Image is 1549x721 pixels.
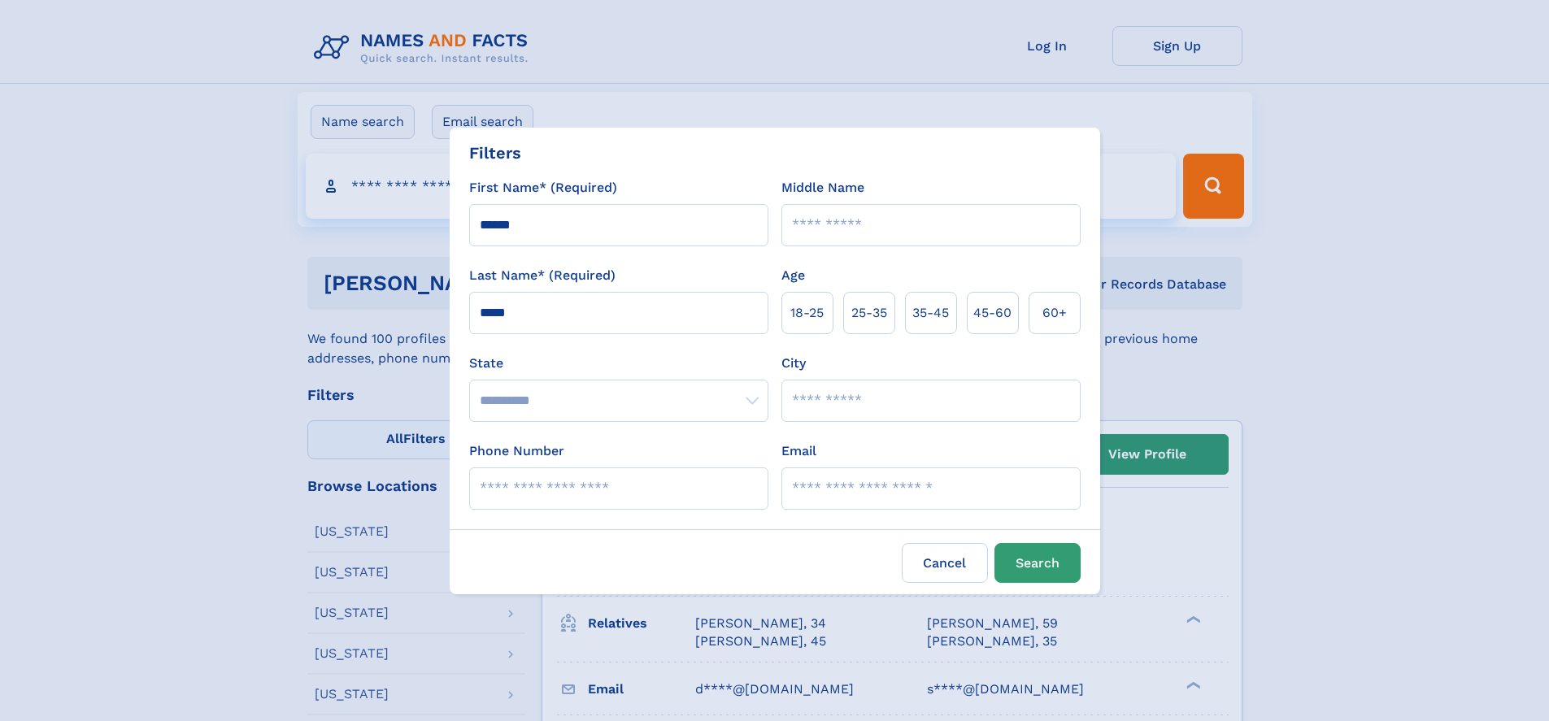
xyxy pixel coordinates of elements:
label: State [469,354,768,373]
label: Cancel [902,543,988,583]
div: Filters [469,141,521,165]
span: 35‑45 [912,303,949,323]
span: 60+ [1042,303,1067,323]
label: Middle Name [781,178,864,198]
label: Email [781,441,816,461]
button: Search [994,543,1081,583]
label: Last Name* (Required) [469,266,616,285]
label: Age [781,266,805,285]
label: Phone Number [469,441,564,461]
label: City [781,354,806,373]
span: 18‑25 [790,303,824,323]
span: 25‑35 [851,303,887,323]
label: First Name* (Required) [469,178,617,198]
span: 45‑60 [973,303,1012,323]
